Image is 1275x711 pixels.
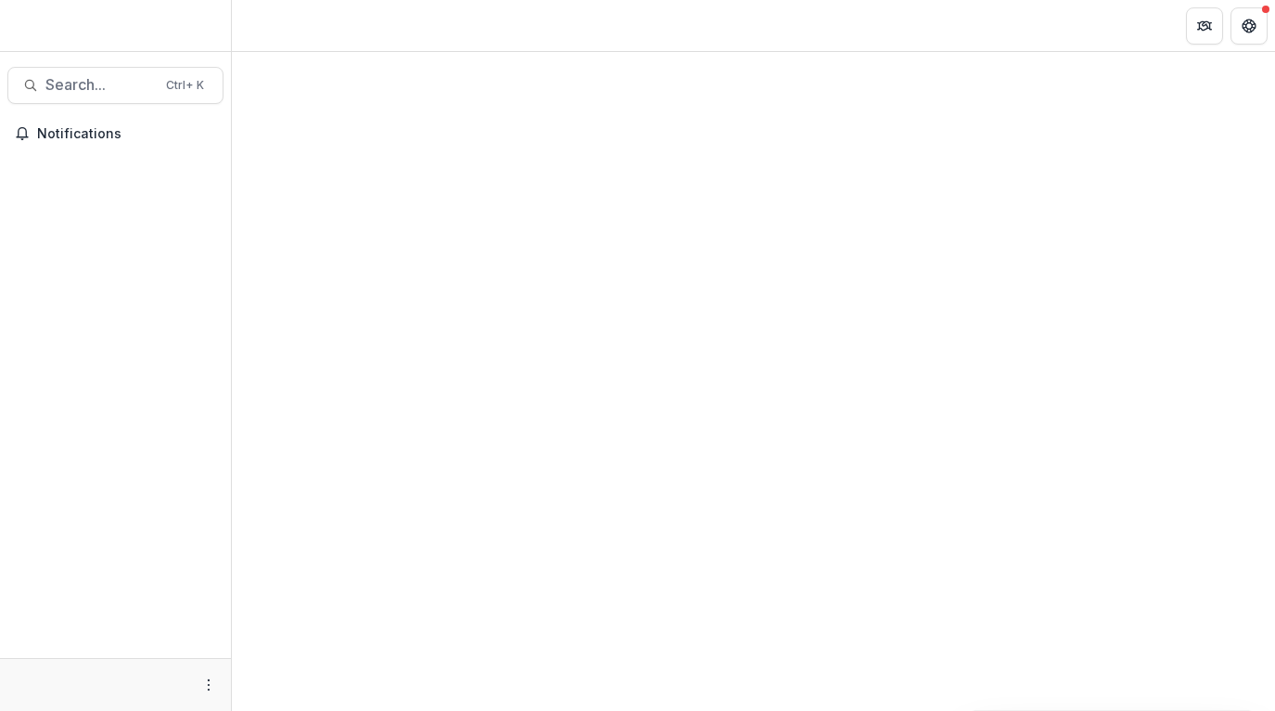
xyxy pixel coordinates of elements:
button: Search... [7,67,223,104]
span: Search... [45,76,155,94]
button: Get Help [1230,7,1268,45]
div: Ctrl + K [162,75,208,96]
button: Partners [1186,7,1223,45]
button: Notifications [7,119,223,149]
span: Notifications [37,126,216,142]
nav: breadcrumb [239,12,318,39]
button: More [198,674,220,696]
